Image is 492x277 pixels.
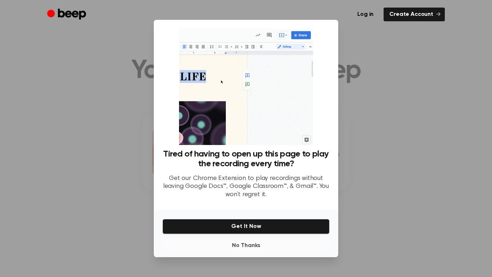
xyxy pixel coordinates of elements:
[352,8,379,21] a: Log in
[179,28,313,145] img: Beep extension in action
[384,8,445,21] a: Create Account
[162,175,330,199] p: Get our Chrome Extension to play recordings without leaving Google Docs™, Google Classroom™, & Gm...
[162,238,330,253] button: No Thanks
[162,149,330,169] h3: Tired of having to open up this page to play the recording every time?
[47,8,88,22] a: Beep
[162,219,330,234] button: Get It Now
